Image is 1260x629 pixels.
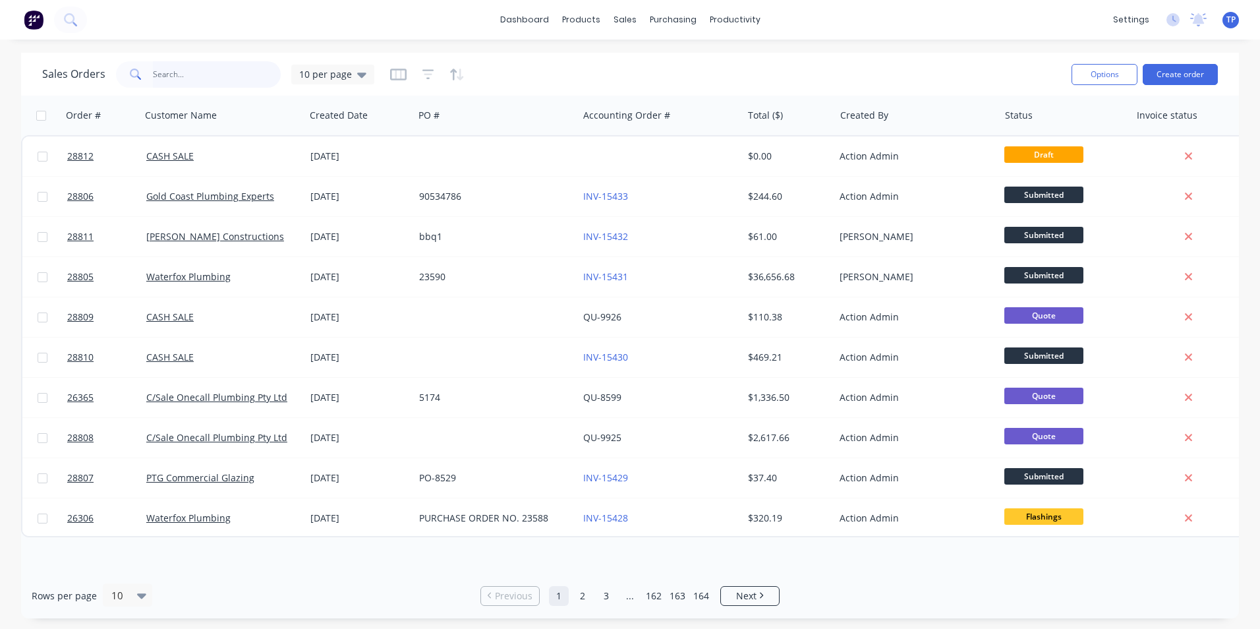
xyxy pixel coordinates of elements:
span: Previous [495,589,532,603]
div: $1,336.50 [748,391,825,404]
a: INV-15433 [583,190,628,202]
a: Page 162 [644,586,664,606]
div: [DATE] [310,230,409,243]
a: INV-15430 [583,351,628,363]
a: Next page [721,589,779,603]
a: 28805 [67,257,146,297]
a: Jump forward [620,586,640,606]
ul: Pagination [475,586,785,606]
div: PURCHASE ORDER NO. 23588 [419,512,565,525]
span: Submitted [1004,227,1083,243]
span: Submitted [1004,468,1083,485]
div: sales [607,10,643,30]
div: $36,656.68 [748,270,825,284]
span: Quote [1004,428,1083,444]
span: 28811 [67,230,94,243]
img: Factory [24,10,43,30]
a: Waterfox Plumbing [146,512,231,524]
div: Action Admin [840,190,986,203]
a: QU-9925 [583,431,621,444]
a: 28810 [67,338,146,377]
div: Action Admin [840,471,986,485]
a: Waterfox Plumbing [146,270,231,283]
a: Gold Coast Plumbing Experts [146,190,274,202]
div: [DATE] [310,270,409,284]
button: Options [1072,64,1137,85]
a: dashboard [494,10,556,30]
div: Action Admin [840,351,986,364]
span: 28812 [67,150,94,163]
div: Created Date [310,109,368,122]
span: Rows per page [32,589,97,603]
a: Page 3 [596,586,616,606]
div: Order # [66,109,101,122]
span: Quote [1004,307,1083,324]
a: 28806 [67,177,146,216]
div: $110.38 [748,311,825,324]
div: $2,617.66 [748,431,825,444]
div: productivity [703,10,767,30]
div: Action Admin [840,512,986,525]
a: [PERSON_NAME] Constructions [146,230,284,243]
div: PO # [418,109,440,122]
div: $244.60 [748,190,825,203]
a: Previous page [481,589,539,603]
a: Page 1 is your current page [549,586,569,606]
div: products [556,10,607,30]
div: $469.21 [748,351,825,364]
div: Customer Name [145,109,217,122]
span: 28805 [67,270,94,284]
a: 26365 [67,378,146,417]
a: 28807 [67,458,146,498]
div: $320.19 [748,512,825,525]
span: 26306 [67,512,94,525]
span: Draft [1004,146,1083,163]
a: C/Sale Onecall Plumbing Pty Ltd [146,391,287,404]
div: bbq1 [419,230,565,243]
div: Created By [840,109,888,122]
a: QU-9926 [583,311,621,323]
a: PTG Commercial Glazing [146,471,254,484]
div: Status [1005,109,1033,122]
div: [DATE] [310,311,409,324]
div: purchasing [643,10,703,30]
span: Flashings [1004,508,1083,525]
input: Search... [153,61,281,88]
span: 28808 [67,431,94,444]
div: Accounting Order # [583,109,670,122]
div: Invoice status [1137,109,1197,122]
span: 10 per page [299,67,352,81]
a: INV-15432 [583,230,628,243]
span: 28809 [67,311,94,324]
div: [PERSON_NAME] [840,270,986,284]
a: INV-15428 [583,512,628,524]
a: 28809 [67,297,146,337]
a: 28812 [67,136,146,176]
span: Submitted [1004,267,1083,284]
div: Total ($) [748,109,783,122]
div: Action Admin [840,431,986,444]
a: INV-15429 [583,471,628,484]
div: 5174 [419,391,565,404]
a: C/Sale Onecall Plumbing Pty Ltd [146,431,287,444]
div: 90534786 [419,190,565,203]
button: Create order [1143,64,1218,85]
div: $61.00 [748,230,825,243]
div: [DATE] [310,471,409,485]
div: [DATE] [310,150,409,163]
div: [DATE] [310,512,409,525]
span: 28807 [67,471,94,485]
div: [DATE] [310,391,409,404]
span: Quote [1004,388,1083,404]
a: CASH SALE [146,311,194,323]
div: [DATE] [310,190,409,203]
div: PO-8529 [419,471,565,485]
div: [DATE] [310,431,409,444]
div: 23590 [419,270,565,284]
a: 28808 [67,418,146,458]
span: Next [736,589,757,603]
a: QU-8599 [583,391,621,404]
a: Page 163 [668,586,687,606]
div: [DATE] [310,351,409,364]
a: Page 2 [573,586,592,606]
